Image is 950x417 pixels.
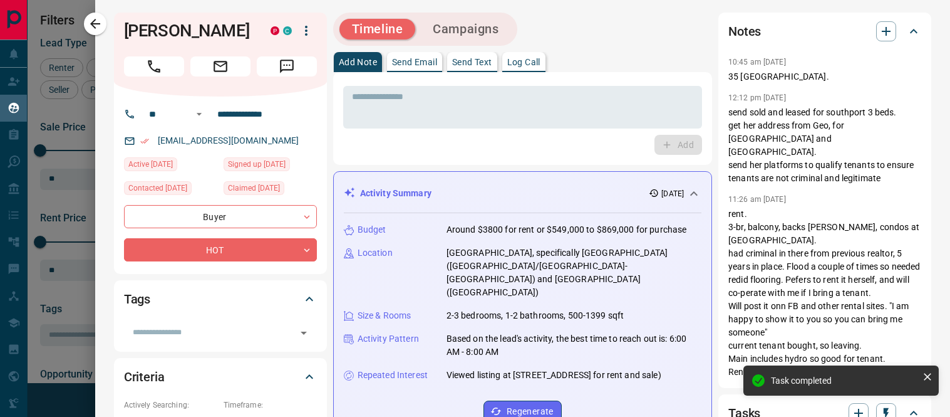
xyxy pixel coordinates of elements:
[358,246,393,260] p: Location
[124,181,217,199] div: Mon Sep 08 2025
[124,362,317,392] div: Criteria
[447,369,661,382] p: Viewed listing at [STREET_ADDRESS] for rent and sale)
[728,106,921,185] p: send sold and leased for southport 3 beds. get her address from Geo, for [GEOGRAPHIC_DATA] and [G...
[661,188,684,199] p: [DATE]
[192,107,207,122] button: Open
[124,21,252,41] h1: [PERSON_NAME]
[124,367,165,387] h2: Criteria
[728,58,786,66] p: 10:45 am [DATE]
[728,195,786,204] p: 11:26 am [DATE]
[295,324,312,342] button: Open
[771,376,917,386] div: Task completed
[224,399,317,411] p: Timeframe:
[339,19,416,40] button: Timeline
[124,284,317,314] div: Tags
[128,158,173,171] span: Active [DATE]
[358,309,411,322] p: Size & Rooms
[728,16,921,46] div: Notes
[728,93,786,102] p: 12:12 pm [DATE]
[124,238,317,261] div: HOT
[224,181,317,199] div: Mon Sep 08 2025
[358,369,428,382] p: Repeated Interest
[128,182,187,194] span: Contacted [DATE]
[190,56,250,77] span: Email
[344,182,701,205] div: Activity Summary[DATE]
[420,19,511,40] button: Campaigns
[158,135,299,145] a: [EMAIL_ADDRESS][DOMAIN_NAME]
[447,309,624,322] p: 2-3 bedrooms, 1-2 bathrooms, 500-1399 sqft
[124,157,217,175] div: Mon Sep 08 2025
[452,58,492,66] p: Send Text
[447,246,701,299] p: [GEOGRAPHIC_DATA], specifically [GEOGRAPHIC_DATA] ([GEOGRAPHIC_DATA]/[GEOGRAPHIC_DATA]-[GEOGRAPHI...
[283,26,292,35] div: condos.ca
[124,205,317,228] div: Buyer
[124,56,184,77] span: Call
[728,70,921,83] p: 35 [GEOGRAPHIC_DATA].
[447,332,701,359] p: Based on the lead's activity, the best time to reach out is: 6:00 AM - 8:00 AM
[358,332,419,346] p: Activity Pattern
[392,58,437,66] p: Send Email
[447,223,687,236] p: Around $3800 for rent or $549,000 to $869,000 for purchase
[228,182,280,194] span: Claimed [DATE]
[507,58,540,66] p: Log Call
[358,223,386,236] p: Budget
[140,137,149,145] svg: Email Verified
[360,187,431,200] p: Activity Summary
[124,289,150,309] h2: Tags
[124,399,217,411] p: Actively Searching:
[728,21,761,41] h2: Notes
[339,58,377,66] p: Add Note
[271,26,279,35] div: property.ca
[257,56,317,77] span: Message
[224,157,317,175] div: Tue May 04 2021
[228,158,286,171] span: Signed up [DATE]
